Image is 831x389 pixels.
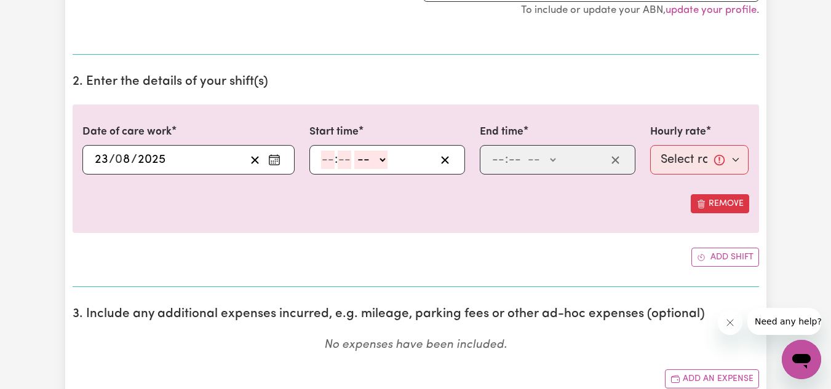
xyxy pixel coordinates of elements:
small: To include or update your ABN, . [521,5,759,15]
button: Remove this shift [691,194,749,213]
input: -- [338,151,351,169]
h2: 3. Include any additional expenses incurred, e.g. mileage, parking fees or other ad-hoc expenses ... [73,307,759,322]
input: -- [491,151,505,169]
span: : [335,153,338,167]
label: End time [480,124,523,140]
input: -- [94,151,109,169]
button: Enter the date of care work [264,151,284,169]
iframe: Button to launch messaging window [782,340,821,379]
input: ---- [137,151,166,169]
span: Need any help? [7,9,74,18]
em: No expenses have been included. [324,339,507,351]
input: -- [116,151,131,169]
input: -- [321,151,335,169]
label: Hourly rate [650,124,706,140]
span: / [131,153,137,167]
label: Date of care work [82,124,172,140]
iframe: Message from company [747,308,821,335]
h2: 2. Enter the details of your shift(s) [73,74,759,90]
label: Start time [309,124,359,140]
button: Clear date [245,151,264,169]
button: Add another expense [665,369,759,388]
button: Add another shift [691,248,759,267]
span: 0 [115,154,122,166]
iframe: Close message [718,310,742,335]
span: : [505,153,508,167]
a: update your profile [666,5,757,15]
input: -- [508,151,522,169]
span: / [109,153,115,167]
